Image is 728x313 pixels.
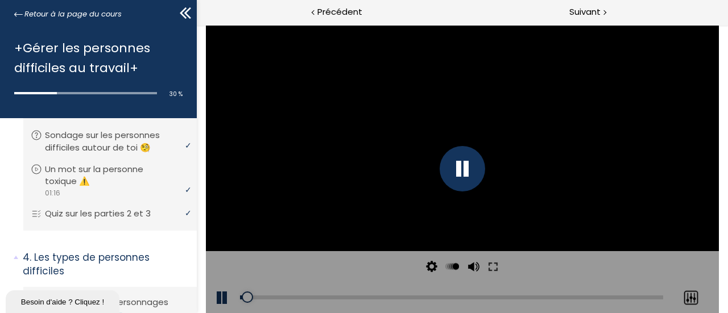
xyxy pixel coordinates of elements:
[226,226,243,257] button: Video quality
[44,188,60,198] span: 01:16
[14,38,177,78] h1: +Gérer les personnes difficiles au travail+
[569,5,601,19] span: Suivant
[45,129,187,154] p: Sondage sur les personnes difficiles autour de toi 🧐
[23,251,188,278] p: Les types de personnes difficiles
[6,288,122,313] iframe: chat widget
[245,226,266,257] div: Modifier la vitesse de lecture
[247,226,264,257] button: Play back rate
[45,163,187,188] p: Un mot sur la personne toxique ⚠️
[267,226,284,257] button: Volume
[45,207,168,220] p: Quiz sur les parties 2 et 3
[24,8,122,20] span: Retour à la page du cours
[14,8,122,20] a: Retour à la page du cours
[317,5,362,19] span: Précédent
[169,90,183,98] span: 30 %
[23,251,31,265] span: 4.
